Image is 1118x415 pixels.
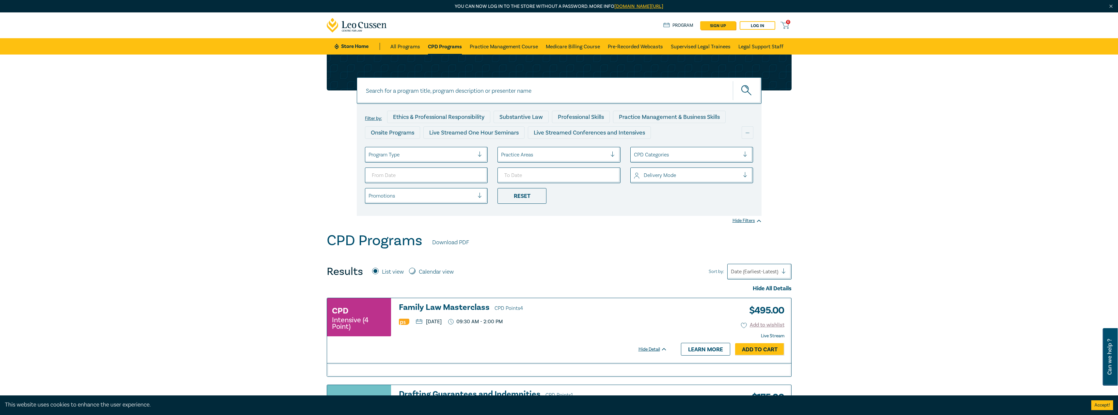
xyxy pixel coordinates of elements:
div: Live Streamed One Hour Seminars [423,126,525,139]
h1: CPD Programs [327,232,422,249]
div: Onsite Programs [365,126,420,139]
small: Intensive (4 Point) [332,317,386,330]
label: Calendar view [419,268,454,276]
span: CPD Points 1 [545,392,573,398]
div: Hide Detail [638,346,674,353]
a: Log in [740,21,775,30]
div: Live Streamed Practical Workshops [365,142,468,154]
span: Can we help ? [1107,332,1113,382]
div: Live Streamed Conferences and Intensives [528,126,651,139]
h4: Results [327,265,363,278]
a: Program [663,22,694,29]
a: Pre-Recorded Webcasts [608,38,663,55]
a: Store Home [335,43,380,50]
div: Hide All Details [327,284,792,293]
input: To Date [497,168,621,183]
span: 0 [786,20,790,24]
a: [DOMAIN_NAME][URL] [614,3,663,9]
a: Medicare Billing Course [546,38,600,55]
a: Legal Support Staff [738,38,783,55]
h3: $ 495.00 [744,303,784,318]
a: Drafting Guarantees and Indemnities CPD Points1 [399,390,667,400]
input: From Date [365,168,488,183]
div: Substantive Law [494,111,549,123]
div: Pre-Recorded Webcasts [472,142,547,154]
img: Professional Skills [399,319,409,325]
input: Search for a program title, program description or presenter name [357,77,762,104]
div: ... [742,126,753,139]
h3: Drafting Guarantees and Indemnities [399,390,667,400]
div: Ethics & Professional Responsibility [387,111,490,123]
a: All Programs [390,38,420,55]
label: List view [382,268,404,276]
h3: CPD [332,395,348,407]
input: select [634,172,635,179]
div: National Programs [625,142,685,154]
input: Sort by [731,268,732,275]
a: Practice Management Course [470,38,538,55]
a: Family Law Masterclass CPD Points4 [399,303,667,313]
p: 09:30 AM - 2:00 PM [448,319,503,325]
div: This website uses cookies to enhance the user experience. [5,401,1081,409]
h3: Family Law Masterclass [399,303,667,313]
div: 10 CPD Point Packages [550,142,622,154]
div: Professional Skills [552,111,610,123]
button: Add to wishlist [741,321,784,329]
input: select [369,151,370,158]
span: Sort by: [709,268,724,275]
a: sign up [700,21,736,30]
button: Accept cookies [1091,400,1113,410]
img: Close [1108,4,1114,9]
input: select [634,151,635,158]
h3: CPD [332,305,348,317]
p: [DATE] [416,319,442,324]
span: CPD Points 4 [495,305,523,311]
a: CPD Programs [428,38,462,55]
a: Add to Cart [735,343,784,356]
a: Download PDF [432,238,469,247]
label: Filter by: [365,116,382,121]
input: select [369,192,370,200]
a: Supervised Legal Trainees [671,38,731,55]
strong: Live Stream [761,333,784,339]
a: Learn more [681,343,730,355]
div: Reset [497,188,546,204]
p: You can now log in to the store without a password. More info [327,3,792,10]
div: Hide Filters [732,217,762,224]
h3: $ 175.00 [747,390,784,405]
div: Practice Management & Business Skills [613,111,726,123]
input: select [501,151,502,158]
